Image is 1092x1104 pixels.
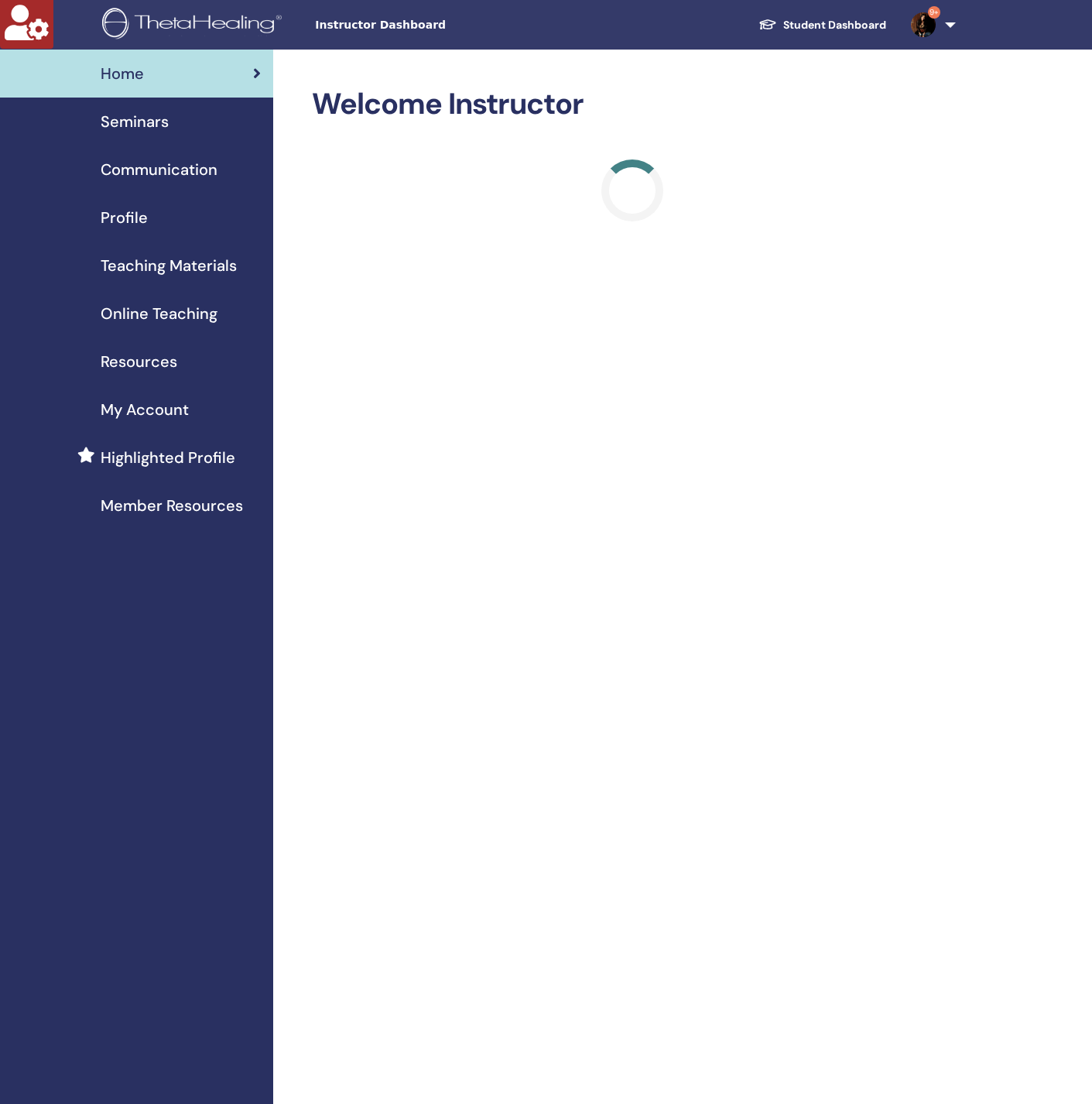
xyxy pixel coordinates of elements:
span: Highlighted Profile [101,446,235,469]
span: Instructor Dashboard [315,17,547,33]
span: 9+ [928,6,940,19]
span: My Account [101,398,189,421]
span: Online Teaching [101,302,217,325]
span: Profile [101,206,148,229]
a: Student Dashboard [746,11,899,39]
span: Seminars [101,110,169,133]
span: Communication [101,158,217,181]
span: Teaching Materials [101,254,237,277]
h2: Welcome Instructor [312,87,953,122]
span: Home [101,62,144,85]
img: default.jpg [911,12,936,37]
img: logo.png [102,8,287,43]
span: Member Resources [101,494,243,517]
img: graduation-cap-white.svg [758,18,777,31]
span: Resources [101,350,177,373]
